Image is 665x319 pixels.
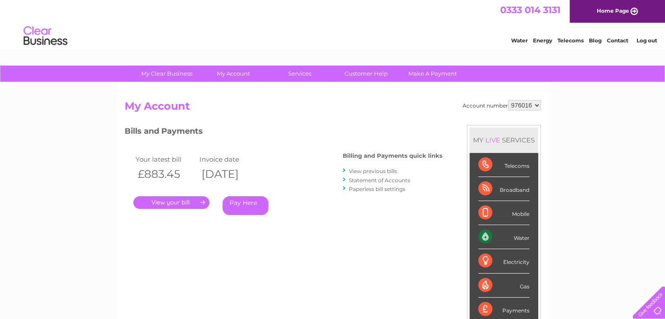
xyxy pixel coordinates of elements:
[463,100,541,111] div: Account number
[533,37,552,44] a: Energy
[511,37,528,44] a: Water
[484,136,502,144] div: LIVE
[349,168,397,174] a: View previous bills
[125,125,442,140] h3: Bills and Payments
[349,186,405,192] a: Paperless bill settings
[125,100,541,117] h2: My Account
[397,66,469,82] a: Make A Payment
[636,37,657,44] a: Log out
[349,177,410,184] a: Statement of Accounts
[330,66,402,82] a: Customer Help
[197,66,269,82] a: My Account
[197,165,261,183] th: [DATE]
[500,4,561,15] a: 0333 014 3131
[133,153,197,165] td: Your latest bill
[264,66,336,82] a: Services
[478,274,529,298] div: Gas
[478,201,529,225] div: Mobile
[607,37,628,44] a: Contact
[557,37,584,44] a: Telecoms
[478,177,529,201] div: Broadband
[343,153,442,159] h4: Billing and Payments quick links
[470,128,538,153] div: MY SERVICES
[478,153,529,177] div: Telecoms
[133,165,197,183] th: £883.45
[126,5,540,42] div: Clear Business is a trading name of Verastar Limited (registered in [GEOGRAPHIC_DATA] No. 3667643...
[23,23,68,49] img: logo.png
[133,196,209,209] a: .
[197,153,261,165] td: Invoice date
[478,249,529,273] div: Electricity
[223,196,268,215] a: Pay Here
[478,225,529,249] div: Water
[131,66,203,82] a: My Clear Business
[589,37,602,44] a: Blog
